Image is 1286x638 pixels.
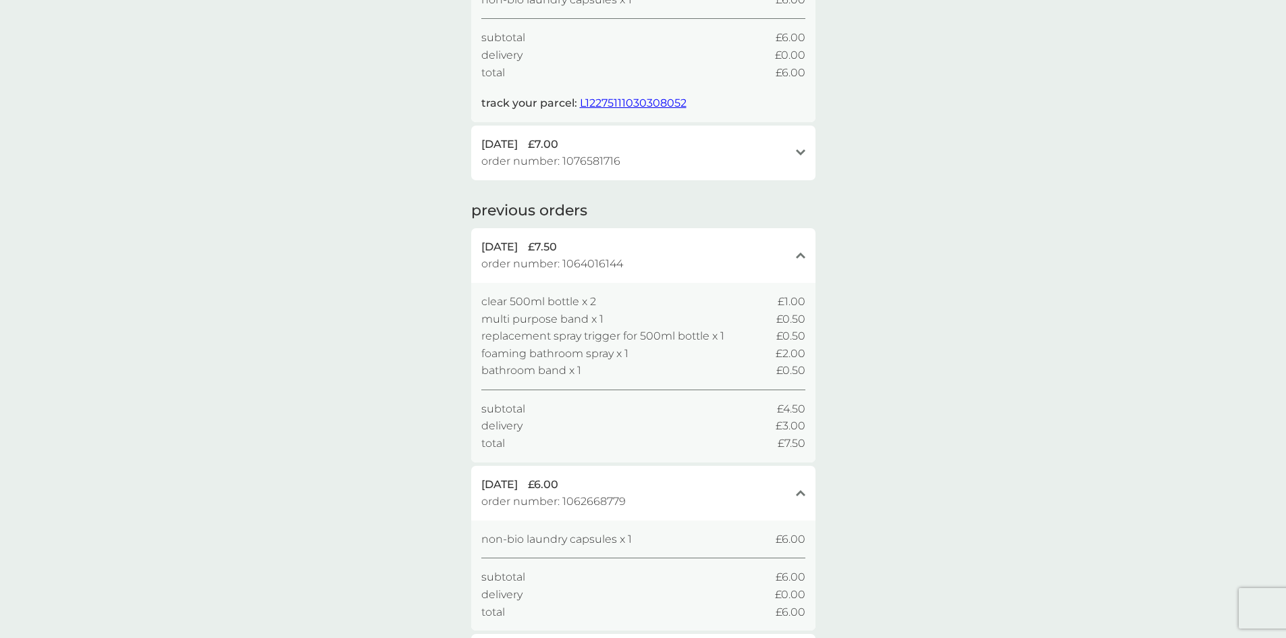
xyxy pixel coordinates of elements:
span: clear 500ml bottle x 2 [481,293,596,311]
span: subtotal [481,568,525,586]
span: subtotal [481,29,525,47]
span: [DATE] [481,238,518,256]
span: £0.50 [776,311,805,328]
span: foaming bathroom spray x 1 [481,345,628,363]
h2: previous orders [471,201,587,221]
span: multi purpose band x 1 [481,311,604,328]
span: £6.00 [776,568,805,586]
span: delivery [481,586,523,604]
span: delivery [481,417,523,435]
span: £7.50 [528,238,557,256]
span: [DATE] [481,136,518,153]
span: £7.00 [528,136,558,153]
span: £2.00 [776,345,805,363]
span: £0.00 [775,586,805,604]
span: total [481,604,505,621]
span: bathroom band x 1 [481,362,581,379]
span: £6.00 [776,531,805,548]
span: replacement spray trigger for 500ml bottle x 1 [481,327,724,345]
a: L12275111030308052 [580,97,687,109]
span: £3.00 [776,417,805,435]
span: total [481,64,505,82]
span: delivery [481,47,523,64]
span: £0.50 [776,327,805,345]
span: £4.50 [777,400,805,418]
p: track your parcel: [481,95,687,112]
span: £6.00 [776,604,805,621]
span: order number: 1076581716 [481,153,620,170]
span: [DATE] [481,476,518,494]
span: £1.00 [778,293,805,311]
span: order number: 1062668779 [481,493,626,510]
span: total [481,435,505,452]
span: order number: 1064016144 [481,255,623,273]
span: £6.00 [528,476,558,494]
span: subtotal [481,400,525,418]
span: £7.50 [778,435,805,452]
span: non-bio laundry capsules x 1 [481,531,632,548]
span: £6.00 [776,29,805,47]
span: £6.00 [776,64,805,82]
span: £0.50 [776,362,805,379]
span: £0.00 [775,47,805,64]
